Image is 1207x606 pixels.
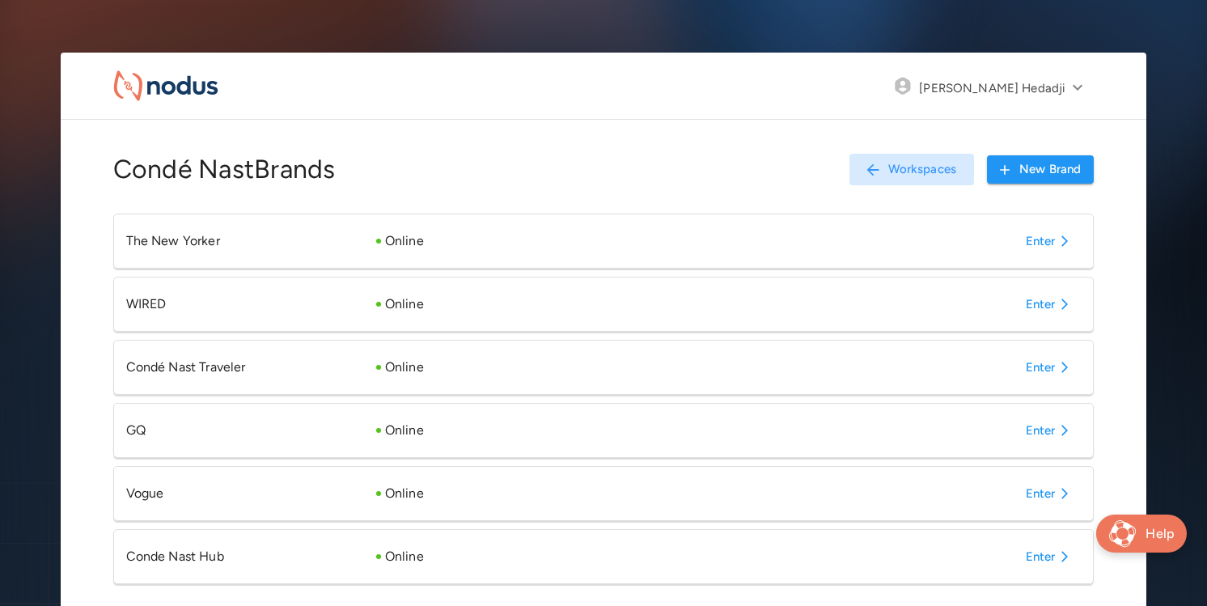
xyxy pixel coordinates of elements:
[1019,479,1082,508] button: Enter
[376,421,424,440] div: Online
[1019,542,1082,571] button: Enter
[849,154,975,185] button: Workspaces
[126,295,365,314] div: WIRED
[126,421,365,440] div: GQ
[1019,353,1082,382] button: Enter
[1019,227,1082,256] button: Enter
[126,484,365,503] div: Vogue
[126,231,365,251] div: The New Yorker
[113,154,336,185] h4: Condé Nast Brands
[376,358,424,377] div: Online
[376,295,424,314] div: Online
[919,78,1065,98] div: [PERSON_NAME] Hedadji
[113,70,218,101] img: nodus-logo-blue.780ba756324a2665435711d6edc69f70.svg
[376,484,424,503] div: Online
[376,231,424,251] div: Online
[126,358,365,377] div: Condé Nast Traveler
[376,547,424,566] div: Online
[1019,290,1082,319] button: Enter
[1019,416,1082,445] button: Enter
[913,64,1094,108] button: [PERSON_NAME] Hedadji
[987,155,1094,184] button: New Brand
[126,547,365,566] div: Conde Nast Hub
